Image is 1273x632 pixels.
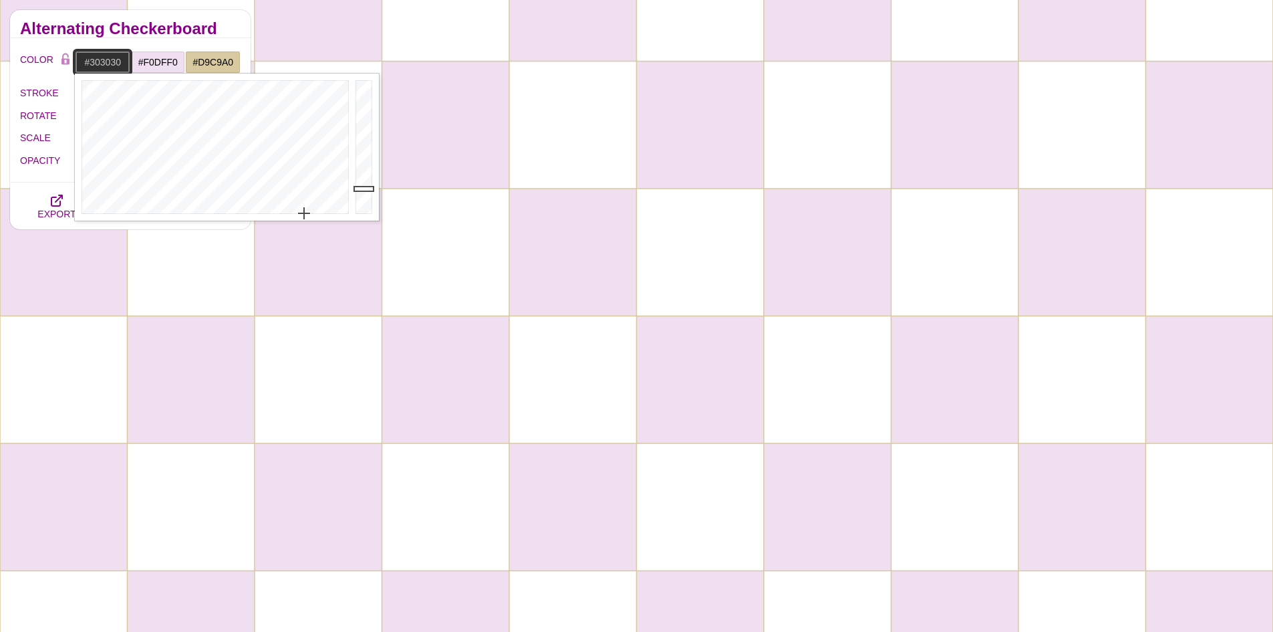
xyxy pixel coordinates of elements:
h2: Alternating Checkerboard [20,23,241,34]
button: Color Lock [55,51,76,70]
label: ROTATE [20,107,76,124]
label: OPACITY [20,152,76,169]
label: SCALE [20,129,76,146]
label: STROKE [20,84,76,102]
button: EXPORT [20,183,94,229]
span: EXPORT [37,209,76,219]
label: COLOR [20,51,55,74]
